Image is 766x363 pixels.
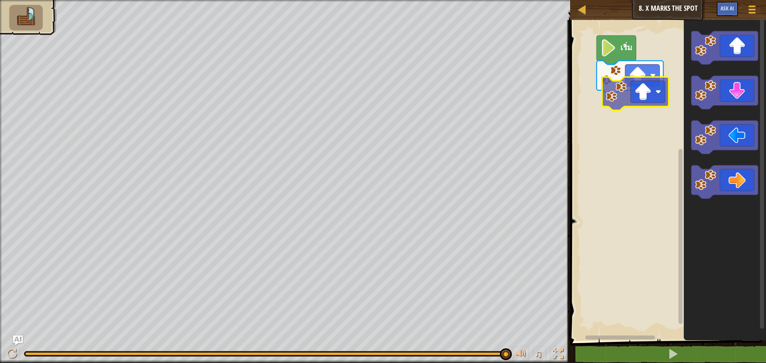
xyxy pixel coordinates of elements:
div: พื้นที่ทำงาน Blockly [568,16,766,341]
span: ♫ [535,348,543,360]
button: แสดงเมนูเกมส์ [742,2,762,20]
li: ไปที่แพ [9,5,42,30]
button: Ask AI [13,336,23,345]
button: ♫ [533,347,547,363]
span: Ask AI [721,4,734,12]
button: ปรับระดับเสียง [513,347,529,363]
button: Ask AI [717,2,738,16]
text: เริ่ม [620,42,632,53]
button: Ctrl + P: Play [4,347,20,363]
button: สลับเป็นเต็มจอ [550,347,566,363]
